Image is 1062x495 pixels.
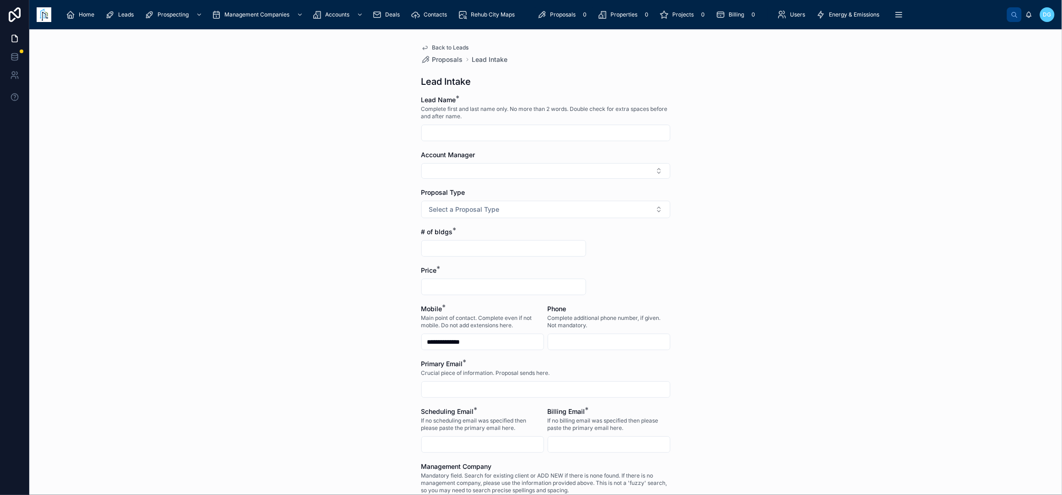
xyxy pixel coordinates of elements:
div: scrollable content [59,5,1007,25]
span: Scheduling Email [421,407,474,415]
span: Home [79,11,94,18]
span: Accounts [325,11,349,18]
a: Prospecting [142,6,207,23]
span: Complete first and last name only. No more than 2 words. Double check for extra spaces before and... [421,105,670,120]
a: Proposals [421,55,463,64]
a: Back to Leads [421,44,469,51]
span: Mobile [421,305,442,313]
a: Rehub City Maps [455,6,521,23]
span: Prospecting [158,11,189,18]
span: Lead Name [421,96,456,104]
button: Select Button [421,163,670,179]
button: Select Button [421,201,670,218]
span: Deals [385,11,400,18]
a: Users [775,6,812,23]
span: DG [1043,11,1051,18]
span: Crucial piece of information. Proposal sends here. [421,369,550,377]
span: Proposals [550,11,576,18]
span: Management Companies [224,11,289,18]
span: Users [790,11,806,18]
span: Phone [548,305,566,313]
span: Projects [672,11,694,18]
span: # of bldgs [421,228,453,236]
span: Contacts [424,11,447,18]
div: 0 [641,9,652,20]
span: If no billing email was specified then please paste the primary email here. [548,417,670,432]
a: Billing0 [713,6,762,23]
span: Proposals [432,55,463,64]
a: Home [63,6,101,23]
a: Projects0 [657,6,711,23]
a: Energy & Emissions [814,6,886,23]
a: Properties0 [595,6,655,23]
div: 0 [697,9,708,20]
span: Billing Email [548,407,585,415]
img: App logo [37,7,51,22]
span: Select a Proposal Type [429,205,500,214]
span: Properties [610,11,637,18]
a: Proposals0 [534,6,593,23]
a: Deals [370,6,406,23]
h1: Lead Intake [421,75,471,88]
span: If no scheduling email was specified then please paste the primary email here. [421,417,544,432]
span: Rehub City Maps [471,11,515,18]
span: Mandatory field. Search for existing client or ADD NEW if there is none found. If there is no man... [421,472,670,494]
a: Contacts [408,6,453,23]
span: Primary Email [421,360,463,368]
span: Back to Leads [432,44,469,51]
div: 0 [579,9,590,20]
span: Account Manager [421,151,475,159]
span: Billing [729,11,744,18]
span: Proposal Type [421,188,465,196]
a: Management Companies [209,6,308,23]
span: Leads [118,11,134,18]
span: Complete additional phone number, if given. Not mandatory. [548,314,670,329]
span: Management Company [421,462,492,470]
a: Lead Intake [472,55,508,64]
a: Accounts [310,6,368,23]
span: Price [421,266,437,274]
span: Energy & Emissions [829,11,880,18]
a: Leads [103,6,140,23]
div: 0 [748,9,759,20]
span: Main point of contact. Complete even if not mobile. Do not add extensions here. [421,314,544,329]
